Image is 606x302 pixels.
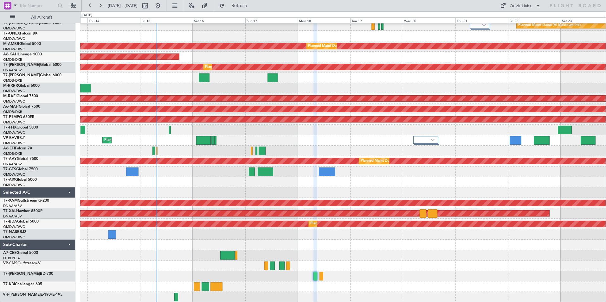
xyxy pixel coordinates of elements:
[3,136,26,140] a: VP-BVVBBJ1
[3,94,16,98] span: M-RAFI
[3,199,18,203] span: T7-XAM
[3,183,25,187] a: OMDW/DWC
[3,73,40,77] span: T7-[PERSON_NAME]
[7,12,69,22] button: All Aircraft
[3,99,25,104] a: OMDW/DWC
[310,219,373,229] div: Planned Maint Dubai (Al Maktoum Intl)
[3,147,15,150] span: A6-EFI
[3,230,26,234] a: T7-NASBBJ2
[3,220,17,223] span: T7-BDA
[3,84,40,88] a: M-RRRRGlobal 6000
[3,178,37,182] a: T7-AIXGlobal 5000
[3,68,22,72] a: DNAA/ABV
[3,261,17,265] span: VP-CMS
[3,126,38,129] a: T7-FHXGlobal 5000
[3,115,19,119] span: T7-P1MP
[3,209,16,213] span: T7-XAL
[3,136,17,140] span: VP-BVV
[403,17,455,23] div: Wed 20
[3,293,41,297] span: 9H-[PERSON_NAME]
[16,15,67,20] span: All Aircraft
[3,105,40,109] a: A6-MAHGlobal 7500
[3,94,38,98] a: M-RAFIGlobal 7500
[3,214,22,219] a: DNAA/ABV
[3,199,49,203] a: T7-XAMGulfstream G-200
[104,135,167,145] div: Planned Maint Dubai (Al Maktoum Intl)
[508,17,561,23] div: Fri 22
[298,17,350,23] div: Mon 18
[3,32,20,35] span: T7-ONEX
[3,167,16,171] span: T7-GTS
[193,17,245,23] div: Sat 16
[3,157,38,161] a: T7-AAYGlobal 7500
[455,17,508,23] div: Thu 21
[3,42,41,46] a: M-AMBRGlobal 5000
[3,105,19,109] span: A6-MAH
[3,272,53,276] a: T7-[PERSON_NAME]BD-700
[3,178,15,182] span: T7-AIX
[3,63,40,67] span: T7-[PERSON_NAME]
[3,204,22,208] a: DNAA/ABV
[108,3,138,9] span: [DATE] - [DATE]
[3,157,17,161] span: T7-AAY
[350,17,403,23] div: Tue 19
[3,282,15,286] span: T7-KBI
[3,272,40,276] span: T7-[PERSON_NAME]
[3,172,25,177] a: OMDW/DWC
[245,17,298,23] div: Sun 17
[205,62,268,72] div: Planned Maint Dubai (Al Maktoum Intl)
[19,1,56,10] input: Trip Number
[3,89,25,93] a: OMDW/DWC
[3,115,35,119] a: T7-P1MPG-650ER
[3,256,20,261] a: OTBD/DIA
[3,36,25,41] a: OMDW/DWC
[3,235,25,240] a: OMDW/DWC
[3,57,22,62] a: OMDB/DXB
[482,24,486,26] img: arrow-gray.svg
[431,139,435,141] img: arrow-gray.svg
[3,220,39,223] a: T7-BDAGlobal 5000
[3,261,41,265] a: VP-CMSGulfstream-V
[216,1,255,11] button: Refresh
[140,17,193,23] div: Fri 15
[3,32,37,35] a: T7-ONEXFalcon 8X
[3,141,25,146] a: OMDW/DWC
[3,162,22,167] a: DNAA/ABV
[3,282,42,286] a: T7-KBIChallenger 605
[3,251,16,255] span: A7-CEE
[3,147,32,150] a: A6-EFIFalcon 7X
[3,53,18,56] span: A6-KAH
[3,53,42,56] a: A6-KAHLineage 1000
[3,126,16,129] span: T7-FHX
[81,13,92,18] div: [DATE]
[3,110,22,114] a: OMDB/DXB
[3,47,25,52] a: OMDW/DWC
[3,78,22,83] a: OMDB/DXB
[3,151,22,156] a: OMDB/DXB
[3,230,17,234] span: T7-NAS
[226,3,253,8] span: Refresh
[3,42,19,46] span: M-AMBR
[3,130,25,135] a: OMDW/DWC
[3,26,25,31] a: OMDW/DWC
[308,41,371,51] div: Planned Maint Dubai (Al Maktoum Intl)
[3,120,25,125] a: OMDW/DWC
[3,224,25,229] a: OMDW/DWC
[3,63,61,67] a: T7-[PERSON_NAME]Global 6000
[3,293,62,297] a: 9H-[PERSON_NAME]E-190/E-195
[3,167,38,171] a: T7-GTSGlobal 7500
[361,156,423,166] div: Planned Maint Dubai (Al Maktoum Intl)
[3,73,61,77] a: T7-[PERSON_NAME]Global 6000
[3,251,38,255] a: A7-CEEGlobal 5000
[3,84,18,88] span: M-RRRR
[87,17,140,23] div: Thu 14
[3,209,42,213] a: T7-XALHawker 850XP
